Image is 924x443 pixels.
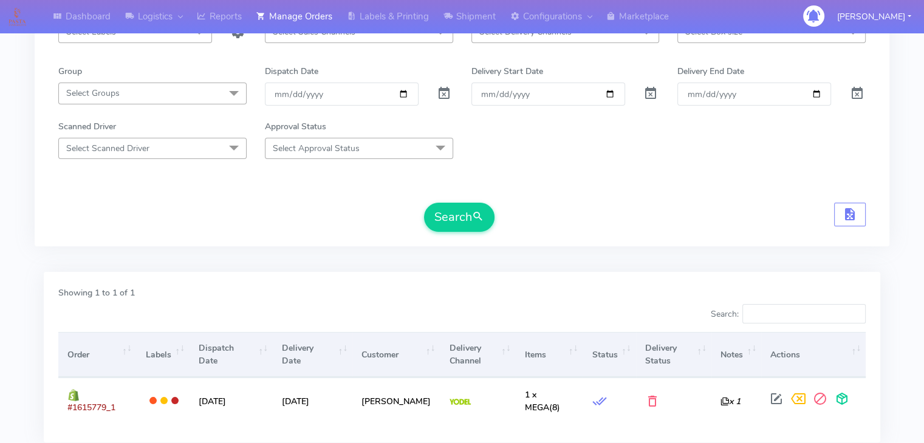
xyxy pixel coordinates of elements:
button: Search [424,203,495,232]
label: Search: [710,304,866,323]
th: Customer: activate to sort column ascending [352,332,440,377]
input: Search: [742,304,866,323]
th: Delivery Status: activate to sort column ascending [636,332,711,377]
span: Select Scanned Driver [66,143,149,154]
span: Select Approval Status [273,143,360,154]
span: Select Groups [66,87,120,99]
label: Showing 1 to 1 of 1 [58,286,135,299]
th: Items: activate to sort column ascending [516,332,583,377]
label: Approval Status [265,120,326,133]
span: 1 x MEGA [525,389,549,413]
th: Status: activate to sort column ascending [583,332,635,377]
th: Delivery Date: activate to sort column ascending [273,332,352,377]
th: Order: activate to sort column ascending [58,332,137,377]
td: [PERSON_NAME] [352,377,440,424]
td: [DATE] [273,377,352,424]
th: Dispatch Date: activate to sort column ascending [190,332,273,377]
span: (8) [525,389,560,413]
label: Scanned Driver [58,120,116,133]
img: shopify.png [67,389,80,401]
img: Yodel [450,399,471,405]
span: #1615779_1 [67,402,115,413]
th: Actions: activate to sort column ascending [761,332,866,377]
td: [DATE] [190,377,273,424]
i: x 1 [720,396,741,407]
label: Dispatch Date [265,65,318,78]
button: [PERSON_NAME] [828,4,920,29]
th: Delivery Channel: activate to sort column ascending [440,332,515,377]
label: Delivery End Date [677,65,744,78]
th: Notes: activate to sort column ascending [711,332,761,377]
label: Group [58,65,82,78]
th: Labels: activate to sort column ascending [137,332,190,377]
label: Delivery Start Date [471,65,543,78]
